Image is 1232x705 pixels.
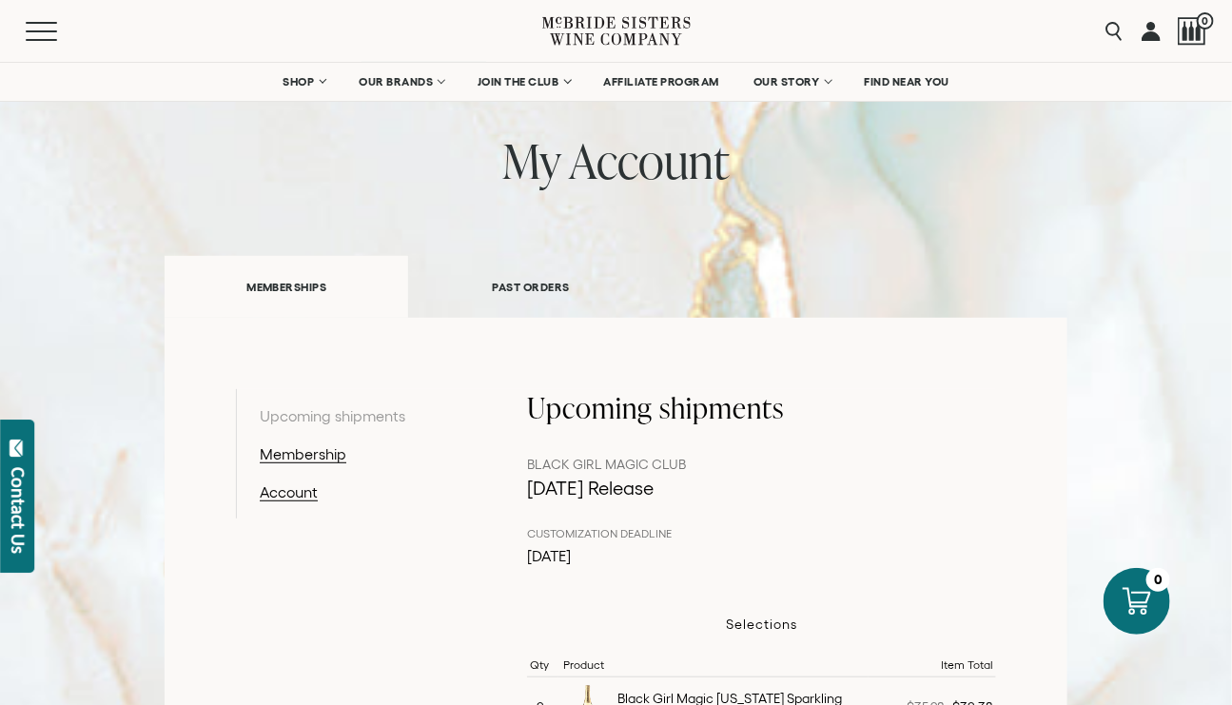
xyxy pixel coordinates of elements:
[26,22,94,41] button: Mobile Menu Trigger
[1146,568,1170,592] div: 0
[865,75,950,88] span: FIND NEAR YOU
[165,134,1067,187] h1: my account
[9,467,28,554] div: Contact Us
[592,63,733,101] a: AFFILIATE PROGRAM
[270,63,337,101] a: SHOP
[852,63,963,101] a: FIND NEAR YOU
[1197,12,1214,29] span: 0
[359,75,433,88] span: OUR BRANDS
[283,75,315,88] span: SHOP
[604,75,720,88] span: AFFILIATE PROGRAM
[741,63,843,101] a: OUR STORY
[478,75,559,88] span: JOIN THE CLUB
[753,75,820,88] span: OUR STORY
[346,63,456,101] a: OUR BRANDS
[408,254,653,320] a: PAST ORDERS
[465,63,582,101] a: JOIN THE CLUB
[165,256,408,318] a: MEMBERSHIPS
